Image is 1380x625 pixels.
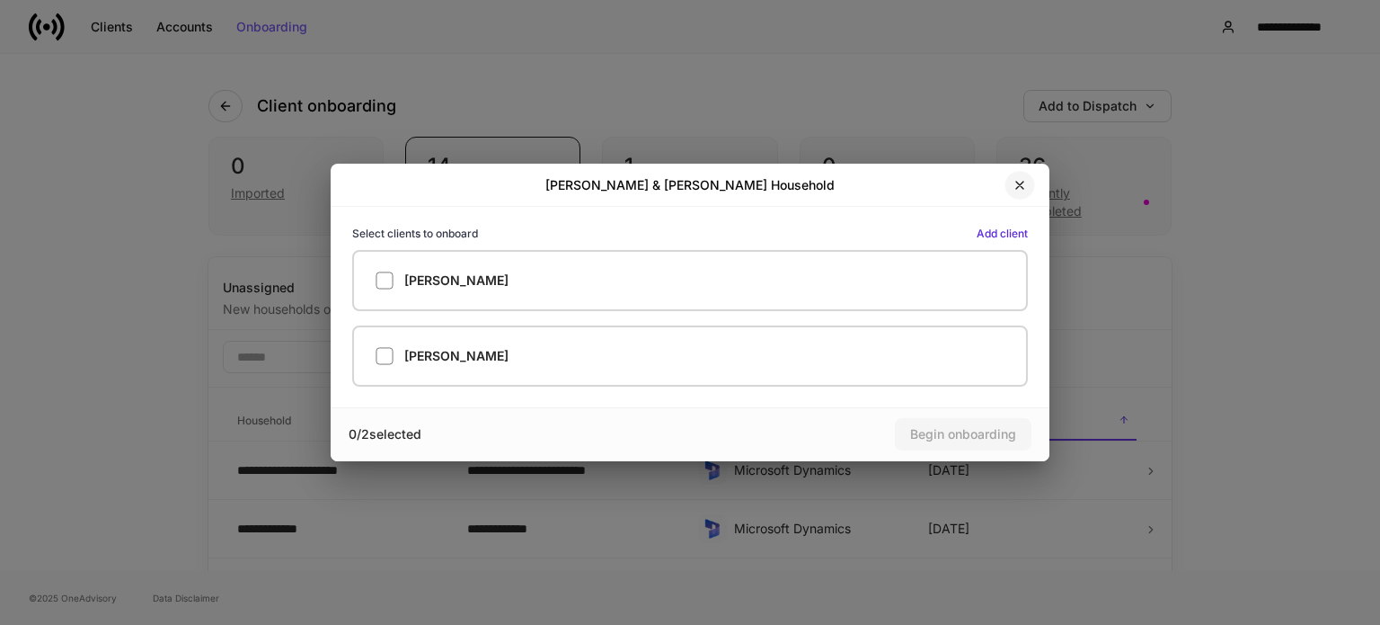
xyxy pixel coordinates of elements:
[349,425,690,443] div: 0 / 2 selected
[352,326,1028,387] label: [PERSON_NAME]
[404,272,509,290] h5: [PERSON_NAME]
[977,228,1028,239] button: Add client
[352,225,478,242] h6: Select clients to onboard
[404,347,509,365] h5: [PERSON_NAME]
[352,250,1028,311] label: [PERSON_NAME]
[545,176,835,194] h2: [PERSON_NAME] & [PERSON_NAME] Household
